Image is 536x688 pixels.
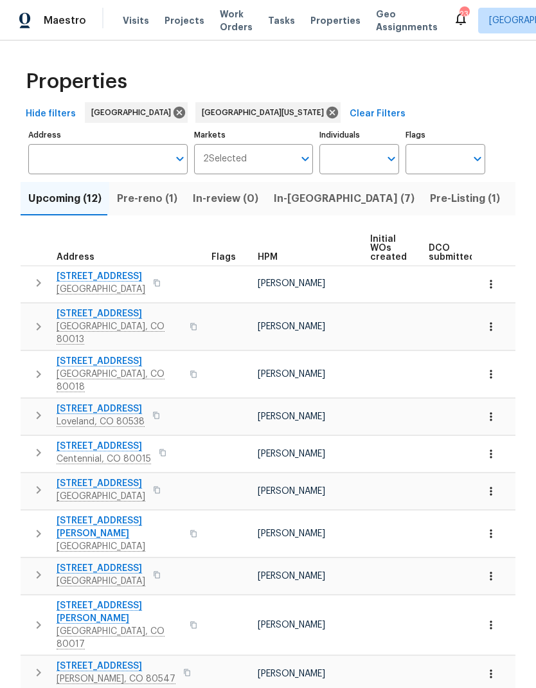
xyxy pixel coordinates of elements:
span: [GEOGRAPHIC_DATA][US_STATE] [202,106,329,119]
span: Properties [310,14,361,27]
label: Address [28,131,188,139]
span: Initial WOs created [370,235,407,262]
span: Geo Assignments [376,8,438,33]
div: 23 [460,8,469,21]
span: In-review (0) [193,190,258,208]
button: Open [296,150,314,168]
span: [PERSON_NAME] [258,572,325,581]
span: Upcoming (12) [28,190,102,208]
span: Projects [165,14,204,27]
label: Markets [194,131,314,139]
button: Hide filters [21,102,81,126]
div: [GEOGRAPHIC_DATA] [85,102,188,123]
span: [PERSON_NAME] [258,322,325,331]
span: [PERSON_NAME] [258,279,325,288]
span: [PERSON_NAME] [258,412,325,421]
span: [PERSON_NAME] [258,529,325,538]
span: Flags [211,253,236,262]
span: HPM [258,253,278,262]
button: Clear Filters [344,102,411,126]
button: Open [382,150,400,168]
span: [PERSON_NAME] [258,449,325,458]
span: [PERSON_NAME] [258,620,325,629]
button: Open [171,150,189,168]
span: [PERSON_NAME] [258,487,325,496]
span: In-[GEOGRAPHIC_DATA] (7) [274,190,415,208]
span: Work Orders [220,8,253,33]
span: Clear Filters [350,106,406,122]
label: Flags [406,131,485,139]
label: Individuals [319,131,399,139]
span: Pre-reno (1) [117,190,177,208]
span: Maestro [44,14,86,27]
span: [PERSON_NAME] [258,370,325,379]
span: Visits [123,14,149,27]
span: [PERSON_NAME] [258,669,325,678]
span: Address [57,253,94,262]
span: 2 Selected [203,154,247,165]
span: Pre-Listing (1) [430,190,500,208]
button: Open [469,150,487,168]
span: Hide filters [26,106,76,122]
div: [GEOGRAPHIC_DATA][US_STATE] [195,102,341,123]
span: [GEOGRAPHIC_DATA] [91,106,176,119]
span: Tasks [268,16,295,25]
span: Properties [26,75,127,88]
span: DCO submitted [429,244,475,262]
